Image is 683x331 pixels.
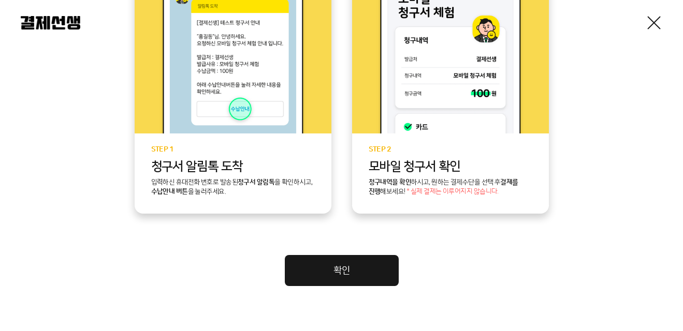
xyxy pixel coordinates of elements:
b: 청구내역을 확인 [369,178,412,186]
p: 청구서 알림톡 도착 [151,160,315,174]
p: 모바일 청구서 확인 [369,160,532,174]
img: 결제선생 [21,16,80,29]
b: 청구서 알림톡 [238,178,274,186]
p: STEP 2 [369,146,532,154]
a: 확인 [285,255,399,286]
b: 수납안내 버튼 [151,188,188,195]
p: STEP 1 [151,146,315,154]
b: 결제를 진행 [369,178,518,195]
p: 입력하신 휴대전화 번호로 발송된 을 확인하시고, 을 눌러주세요. [151,178,315,197]
p: 하시고, 원하는 결제수단을 선택 후 해보세요! [369,178,532,197]
span: * 실제 결제는 이루어지지 않습니다. [406,188,499,195]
